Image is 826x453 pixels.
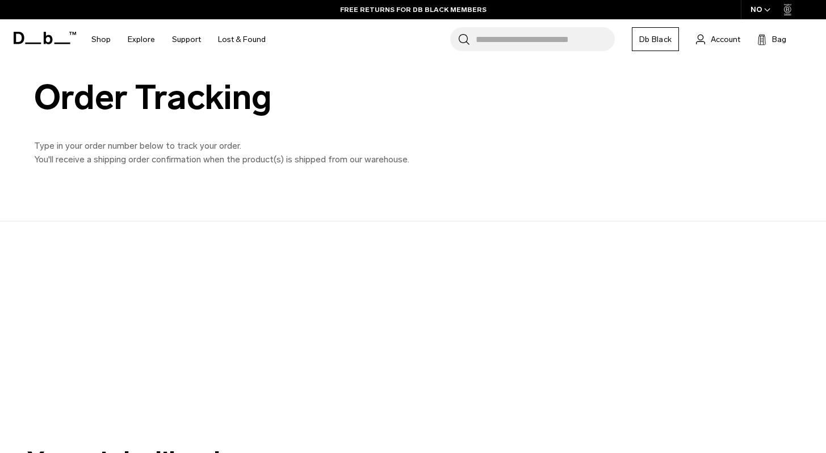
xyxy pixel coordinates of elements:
div: Order Tracking [34,78,545,116]
nav: Main Navigation [83,19,274,60]
p: Type in your order number below to track your order. You'll receive a shipping order confirmation... [34,139,545,166]
a: Lost & Found [218,19,266,60]
iframe: Ingrid delivery tracking widget main iframe [24,221,365,410]
a: Explore [128,19,155,60]
a: Db Black [632,27,679,51]
a: Shop [91,19,111,60]
button: Bag [757,32,786,46]
a: FREE RETURNS FOR DB BLACK MEMBERS [340,5,487,15]
a: Account [696,32,740,46]
a: Support [172,19,201,60]
span: Account [711,33,740,45]
span: Bag [772,33,786,45]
